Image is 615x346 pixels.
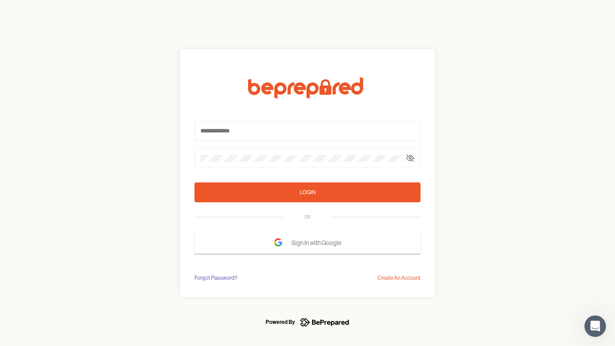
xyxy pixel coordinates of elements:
button: Sign In with Google [194,232,421,254]
button: Login [194,182,421,202]
span: Sign In with Google [291,235,346,251]
div: Forgot Password? [194,273,237,282]
div: Create An Account [377,273,421,282]
div: Powered By [266,317,295,328]
div: Login [300,188,316,197]
div: OR [304,214,311,221]
iframe: Intercom live chat [584,315,606,337]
